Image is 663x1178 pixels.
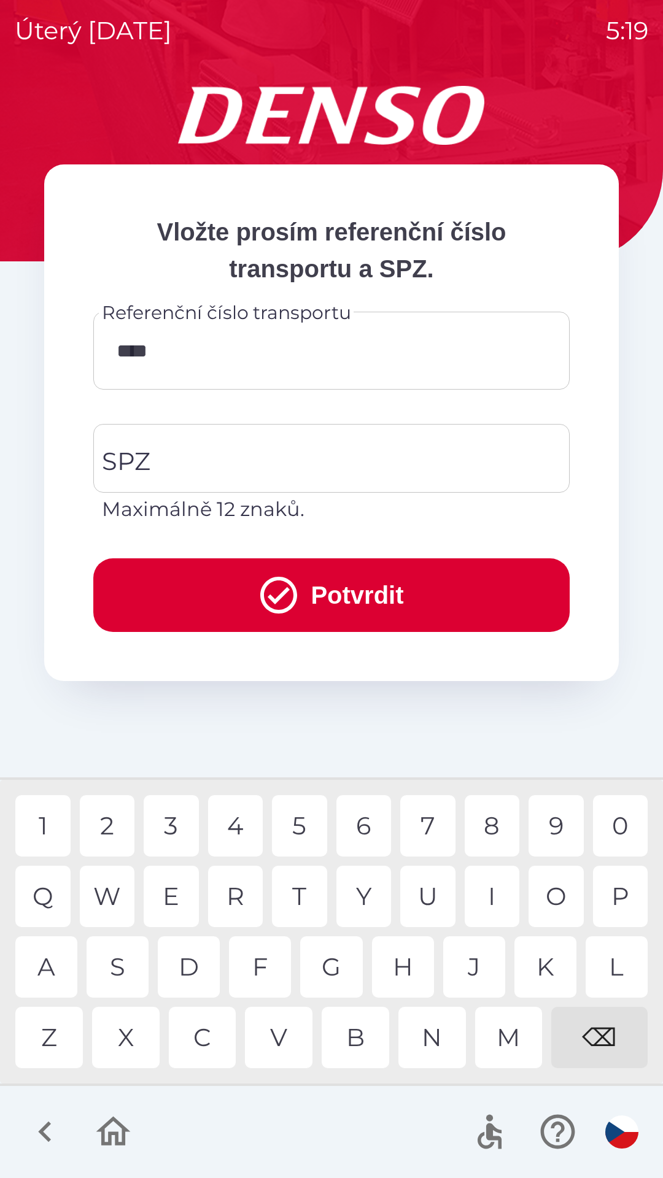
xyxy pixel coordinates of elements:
[605,1115,638,1149] img: cs flag
[102,495,561,524] p: Maximálně 12 znaků.
[93,214,570,287] p: Vložte prosím referenční číslo transportu a SPZ.
[93,558,570,632] button: Potvrdit
[606,12,648,49] p: 5:19
[15,12,172,49] p: úterý [DATE]
[102,299,351,326] label: Referenční číslo transportu
[44,86,619,145] img: Logo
